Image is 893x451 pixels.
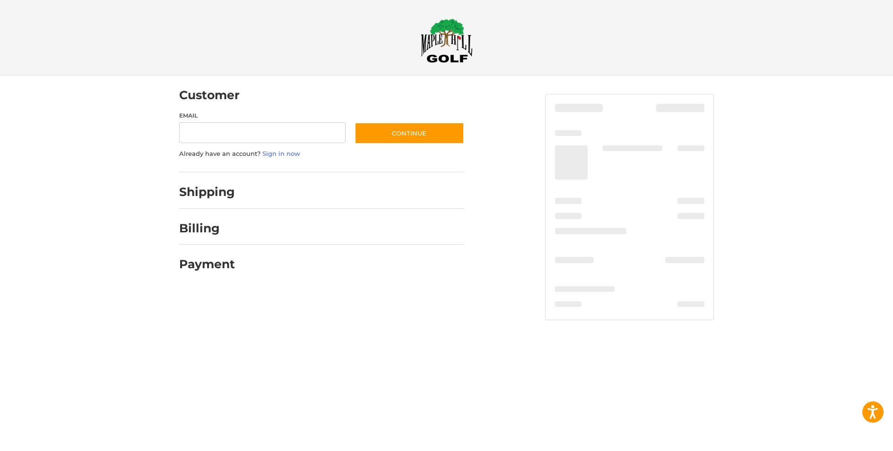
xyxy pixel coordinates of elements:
[179,88,240,102] h2: Customer
[179,185,235,199] h2: Shipping
[262,150,300,157] a: Sign in now
[179,111,346,120] label: Email
[179,257,235,272] h2: Payment
[421,18,473,63] img: Maple Hill Golf
[815,425,893,451] iframe: Google Customer Reviews
[179,221,234,236] h2: Billing
[179,149,464,159] p: Already have an account?
[355,122,464,144] button: Continue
